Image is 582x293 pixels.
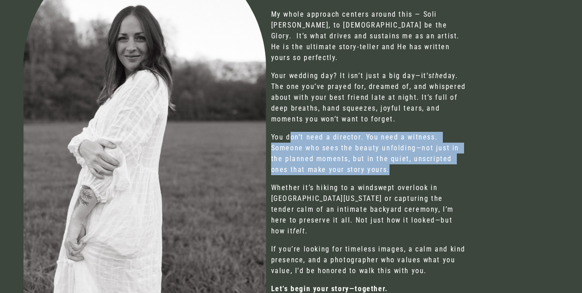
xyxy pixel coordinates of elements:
[271,70,469,125] p: Your wedding day? It isn’t just a big day—it’s day. The one you’ve prayed for, dreamed of, and wh...
[271,132,469,175] p: You don’t need a director. You need a witness. Someone who sees the beauty unfolding—not just in ...
[271,244,469,276] p: If you’re looking for timeless images, a calm and kind presence, and a photographer who values wh...
[271,284,388,293] strong: Let’s begin your story—together.
[271,182,469,237] p: Whether it’s hiking to a windswept overlook in [GEOGRAPHIC_DATA][US_STATE] or capturing the tende...
[432,71,443,80] em: the
[293,227,308,235] em: felt.
[271,9,469,63] p: My whole approach centers around this — Soli [PERSON_NAME], to [DEMOGRAPHIC_DATA] be the Glory. I...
